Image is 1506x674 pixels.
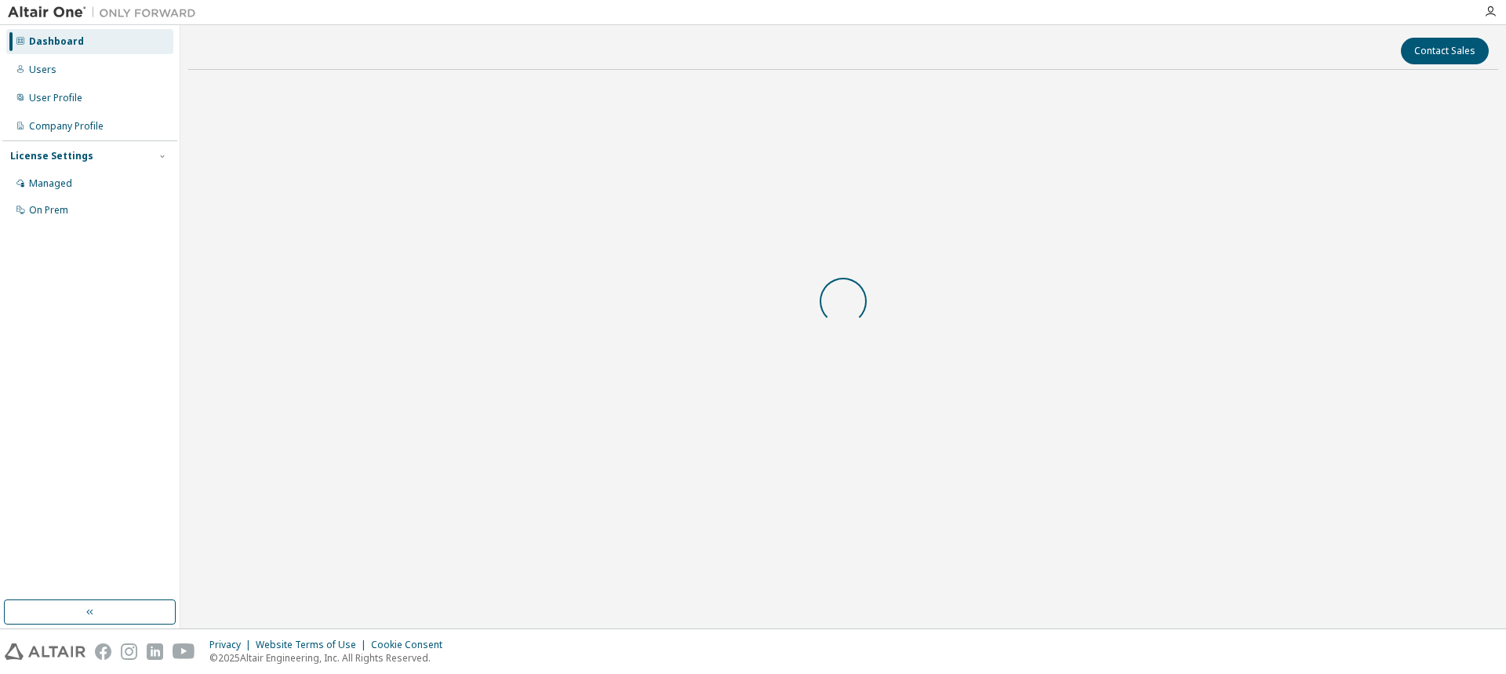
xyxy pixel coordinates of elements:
[121,643,137,660] img: instagram.svg
[209,651,452,665] p: © 2025 Altair Engineering, Inc. All Rights Reserved.
[29,177,72,190] div: Managed
[29,204,68,217] div: On Prem
[173,643,195,660] img: youtube.svg
[29,64,56,76] div: Users
[95,643,111,660] img: facebook.svg
[29,92,82,104] div: User Profile
[1401,38,1489,64] button: Contact Sales
[8,5,204,20] img: Altair One
[29,120,104,133] div: Company Profile
[5,643,85,660] img: altair_logo.svg
[209,639,256,651] div: Privacy
[256,639,371,651] div: Website Terms of Use
[10,150,93,162] div: License Settings
[371,639,452,651] div: Cookie Consent
[147,643,163,660] img: linkedin.svg
[29,35,84,48] div: Dashboard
